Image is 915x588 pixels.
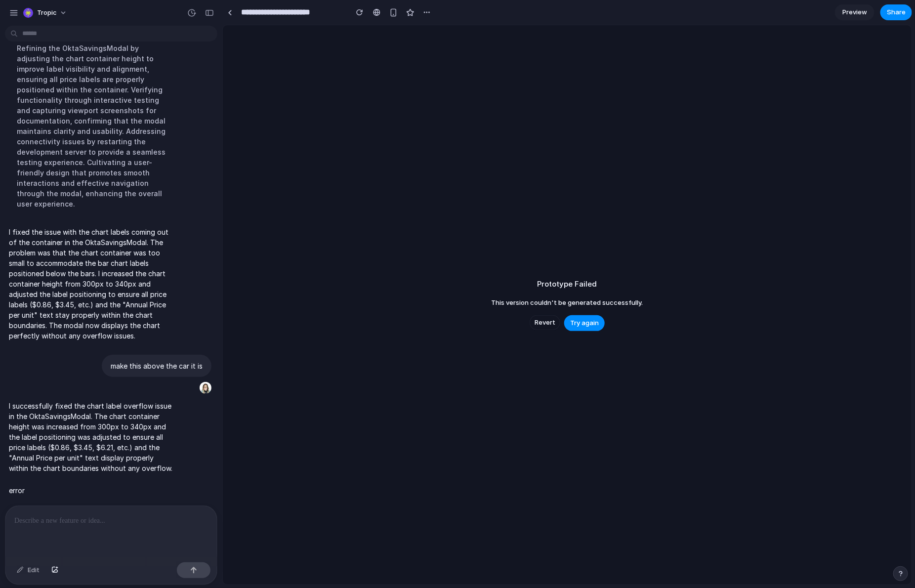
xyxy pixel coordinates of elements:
[842,7,867,17] span: Preview
[9,37,174,215] div: Refining the OktaSavingsModal by adjusting the chart container height to improve label visibility...
[111,361,203,371] p: make this above the car it is
[535,318,555,328] span: Revert
[492,298,643,308] span: This version couldn't be generated successfully.
[887,7,906,17] span: Share
[9,401,174,473] p: I successfully fixed the chart label overflow issue in the OktaSavingsModal. The chart container ...
[37,8,57,18] span: Tropic
[538,279,597,290] h2: Prototype Failed
[530,315,560,330] button: Revert
[880,4,912,20] button: Share
[564,315,605,331] button: Try again
[9,227,174,341] p: I fixed the issue with the chart labels coming out of the container in the OktaSavingsModal. The ...
[570,318,599,328] span: Try again
[19,5,72,21] button: Tropic
[835,4,874,20] a: Preview
[9,485,25,496] p: error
